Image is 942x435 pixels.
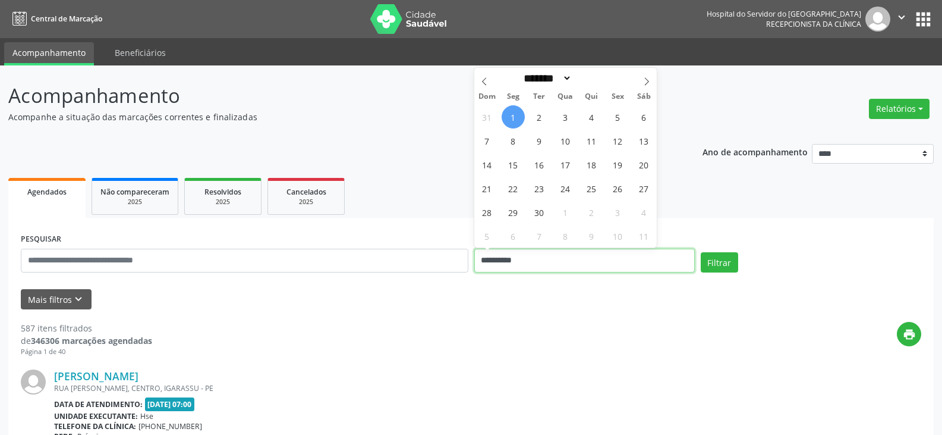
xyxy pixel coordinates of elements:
[72,293,85,306] i: keyboard_arrow_down
[528,153,551,176] span: Setembro 16, 2025
[54,399,143,409] b: Data de atendimento:
[865,7,890,32] img: img
[528,105,551,129] span: Setembro 2, 2025
[475,177,499,200] span: Setembro 21, 2025
[606,201,629,224] span: Outubro 3, 2025
[869,99,930,119] button: Relatórios
[21,334,152,347] div: de
[554,105,577,129] span: Setembro 3, 2025
[580,129,603,152] span: Setembro 11, 2025
[106,42,174,63] a: Beneficiários
[554,224,577,248] span: Outubro 8, 2025
[502,129,525,152] span: Setembro 8, 2025
[4,42,94,65] a: Acompanhamento
[606,177,629,200] span: Setembro 26, 2025
[54,421,136,431] b: Telefone da clínica:
[475,105,499,129] span: Agosto 31, 2025
[903,328,916,341] i: print
[54,370,138,383] a: [PERSON_NAME]
[475,153,499,176] span: Setembro 14, 2025
[100,198,169,206] div: 2025
[604,93,631,101] span: Sex
[31,335,152,346] strong: 346306 marcações agendadas
[21,322,152,334] div: 587 itens filtrados
[140,411,153,421] span: Hse
[475,224,499,248] span: Outubro 5, 2025
[606,129,629,152] span: Setembro 12, 2025
[27,187,67,197] span: Agendados
[606,224,629,248] span: Outubro 10, 2025
[554,129,577,152] span: Setembro 10, 2025
[702,144,808,159] p: Ano de acompanhamento
[897,322,921,346] button: print
[145,398,195,411] span: [DATE] 07:00
[554,177,577,200] span: Setembro 24, 2025
[701,252,738,273] button: Filtrar
[520,72,572,85] select: Month
[500,93,526,101] span: Seg
[502,224,525,248] span: Outubro 6, 2025
[100,187,169,197] span: Não compareceram
[502,153,525,176] span: Setembro 15, 2025
[204,187,241,197] span: Resolvidos
[276,198,336,206] div: 2025
[21,347,152,357] div: Página 1 de 40
[528,177,551,200] span: Setembro 23, 2025
[502,177,525,200] span: Setembro 22, 2025
[580,201,603,224] span: Outubro 2, 2025
[895,11,908,24] i: 
[286,187,326,197] span: Cancelados
[21,230,61,249] label: PESQUISAR
[632,105,656,129] span: Setembro 6, 2025
[528,129,551,152] span: Setembro 9, 2025
[580,105,603,129] span: Setembro 4, 2025
[8,111,656,123] p: Acompanhe a situação das marcações correntes e finalizadas
[606,105,629,129] span: Setembro 5, 2025
[766,19,861,29] span: Recepcionista da clínica
[54,383,743,393] div: RUA [PERSON_NAME], CENTRO, IGARASSU - PE
[528,224,551,248] span: Outubro 7, 2025
[707,9,861,19] div: Hospital do Servidor do [GEOGRAPHIC_DATA]
[474,93,500,101] span: Dom
[913,9,934,30] button: apps
[502,105,525,129] span: Setembro 1, 2025
[528,201,551,224] span: Setembro 30, 2025
[475,201,499,224] span: Setembro 28, 2025
[632,201,656,224] span: Outubro 4, 2025
[580,153,603,176] span: Setembro 18, 2025
[21,289,92,310] button: Mais filtroskeyboard_arrow_down
[475,129,499,152] span: Setembro 7, 2025
[552,93,578,101] span: Qua
[138,421,202,431] span: [PHONE_NUMBER]
[580,177,603,200] span: Setembro 25, 2025
[578,93,604,101] span: Qui
[632,153,656,176] span: Setembro 20, 2025
[21,370,46,395] img: img
[54,411,138,421] b: Unidade executante:
[193,198,253,206] div: 2025
[606,153,629,176] span: Setembro 19, 2025
[890,7,913,32] button: 
[31,14,102,24] span: Central de Marcação
[554,201,577,224] span: Outubro 1, 2025
[631,93,657,101] span: Sáb
[8,81,656,111] p: Acompanhamento
[554,153,577,176] span: Setembro 17, 2025
[572,72,611,85] input: Year
[632,129,656,152] span: Setembro 13, 2025
[8,9,102,29] a: Central de Marcação
[502,201,525,224] span: Setembro 29, 2025
[632,224,656,248] span: Outubro 11, 2025
[580,224,603,248] span: Outubro 9, 2025
[632,177,656,200] span: Setembro 27, 2025
[526,93,552,101] span: Ter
